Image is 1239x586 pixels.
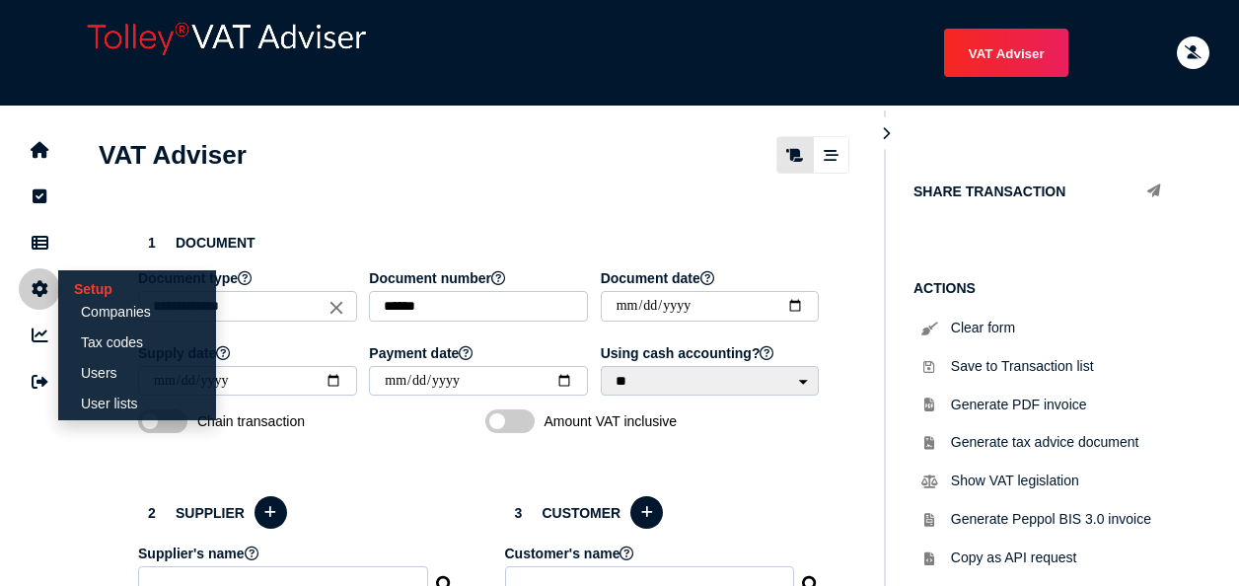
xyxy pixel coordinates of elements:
h3: Supplier [138,493,456,532]
div: 1 [138,229,166,256]
button: Add a new supplier to the database [255,496,287,529]
mat-button-toggle: Stepper view [813,137,848,173]
label: Document number [369,270,590,286]
button: Share transaction [1137,176,1170,208]
menu: navigate products [385,29,1068,77]
a: Companies [61,298,213,326]
i: Search for a dummy seller [436,570,456,586]
label: Supplier's name [138,546,431,561]
a: Tax codes [61,329,213,356]
label: Document type [138,270,359,286]
div: 3 [505,499,533,527]
i: Search for a dummy customer [802,570,822,586]
label: Payment date [369,345,590,361]
i: Close [326,296,347,318]
span: Setup [58,265,122,309]
app-field: Select a document type [138,270,359,335]
button: Manage settings [19,268,60,310]
label: Using cash accounting? [601,345,822,361]
label: Document date [601,270,822,286]
a: Users [61,359,213,387]
button: Data manager [19,222,60,263]
i: Email needs to be verified [1185,46,1202,59]
button: Tasks [19,176,60,217]
h3: Customer [505,493,823,532]
div: 2 [138,499,166,527]
a: User lists [61,390,213,417]
button: Sign out [19,361,60,403]
span: Chain transaction [197,413,404,429]
button: Add a new customer to the database [630,496,663,529]
span: Amount VAT inclusive [545,413,752,429]
i: Data manager [32,243,48,244]
h1: Actions [913,280,1170,296]
div: app logo [79,15,375,91]
h3: Document [138,229,822,256]
button: Shows a dropdown of VAT Advisor options [944,29,1068,77]
mat-button-toggle: Classic scrolling page view [777,137,813,173]
h1: Share transaction [913,183,1065,199]
button: Home [19,129,60,171]
label: Supply date [138,345,359,361]
h1: VAT Adviser [99,140,247,171]
button: Insights [19,315,60,356]
label: Customer's name [505,546,798,561]
button: Hide [870,117,903,150]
